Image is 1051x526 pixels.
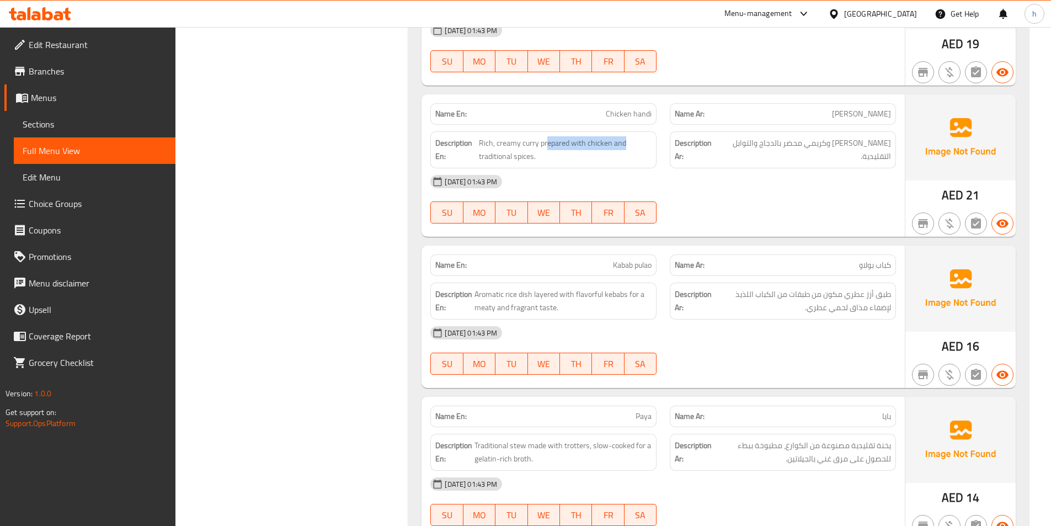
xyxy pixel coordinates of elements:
[675,411,705,422] strong: Name Ar:
[991,364,1013,386] button: Available
[474,439,652,466] span: Traditional stew made with trotters, slow-cooked for a gelatin-rich broth.
[500,356,523,372] span: TU
[966,336,979,357] span: 16
[14,164,175,190] a: Edit Menu
[942,33,963,55] span: AED
[500,507,523,523] span: TU
[560,504,592,526] button: TH
[592,201,624,224] button: FR
[564,205,588,221] span: TH
[500,205,523,221] span: TU
[435,288,472,315] strong: Description En:
[435,439,472,466] strong: Description En:
[468,507,491,523] span: MO
[564,507,588,523] span: TH
[596,507,620,523] span: FR
[592,50,624,72] button: FR
[625,353,657,375] button: SA
[675,439,712,466] strong: Description Ar:
[29,65,167,78] span: Branches
[440,328,502,338] span: [DATE] 01:43 PM
[564,54,588,70] span: TH
[592,353,624,375] button: FR
[942,487,963,508] span: AED
[479,136,652,163] span: Rich, creamy curry prepared with chicken and traditional spices.
[474,288,652,315] span: Aromatic rice dish layered with flavorful kebabs for a meaty and fragrant taste.
[23,118,167,131] span: Sections
[34,386,51,401] span: 1.0.0
[714,439,891,466] span: يخنة تقليدية مصنوعة من الكوارع، مطبوخة ببطء للحصول على مرق غني بالجيلاتين.
[912,61,934,83] button: Not branch specific item
[629,54,652,70] span: SA
[532,54,556,70] span: WE
[440,479,502,490] span: [DATE] 01:43 PM
[463,353,495,375] button: MO
[4,349,175,376] a: Grocery Checklist
[528,504,560,526] button: WE
[4,296,175,323] a: Upsell
[1032,8,1037,20] span: h
[29,356,167,369] span: Grocery Checklist
[4,217,175,243] a: Coupons
[675,136,717,163] strong: Description Ar:
[440,177,502,187] span: [DATE] 01:43 PM
[495,50,527,72] button: TU
[29,38,167,51] span: Edit Restaurant
[468,205,491,221] span: MO
[4,323,175,349] a: Coverage Report
[23,171,167,184] span: Edit Menu
[596,54,620,70] span: FR
[966,487,979,508] span: 14
[29,277,167,290] span: Menu disclaimer
[991,61,1013,83] button: Available
[882,411,891,422] span: بايا
[4,58,175,84] a: Branches
[528,50,560,72] button: WE
[629,507,652,523] span: SA
[560,50,592,72] button: TH
[532,356,556,372] span: WE
[938,61,961,83] button: Purchased item
[463,504,495,526] button: MO
[463,50,495,72] button: MO
[675,108,705,120] strong: Name Ar:
[500,54,523,70] span: TU
[905,246,1016,332] img: Ae5nvW7+0k+MAAAAAElFTkSuQmCC
[430,504,463,526] button: SU
[14,111,175,137] a: Sections
[844,8,917,20] div: [GEOGRAPHIC_DATA]
[905,94,1016,180] img: Ae5nvW7+0k+MAAAAAElFTkSuQmCC
[596,205,620,221] span: FR
[23,144,167,157] span: Full Menu View
[430,201,463,224] button: SU
[6,416,76,431] a: Support.OpsPlatform
[596,356,620,372] span: FR
[636,411,652,422] span: Paya
[724,7,792,20] div: Menu-management
[675,259,705,271] strong: Name Ar:
[832,108,891,120] span: [PERSON_NAME]
[29,224,167,237] span: Coupons
[625,50,657,72] button: SA
[966,33,979,55] span: 19
[912,364,934,386] button: Not branch specific item
[714,288,891,315] span: طبق أرز عطري مكون من طبقات من الكباب اللذيذ لإضفاء مذاق لحمي عطري.
[6,405,56,419] span: Get support on:
[440,25,502,36] span: [DATE] 01:43 PM
[29,197,167,210] span: Choice Groups
[613,259,652,271] span: Kabab pulao
[528,353,560,375] button: WE
[991,212,1013,235] button: Available
[4,84,175,111] a: Menus
[435,507,458,523] span: SU
[430,353,463,375] button: SU
[560,201,592,224] button: TH
[31,91,167,104] span: Menus
[14,137,175,164] a: Full Menu View
[938,212,961,235] button: Purchased item
[463,201,495,224] button: MO
[532,507,556,523] span: WE
[560,353,592,375] button: TH
[965,61,987,83] button: Not has choices
[495,201,527,224] button: TU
